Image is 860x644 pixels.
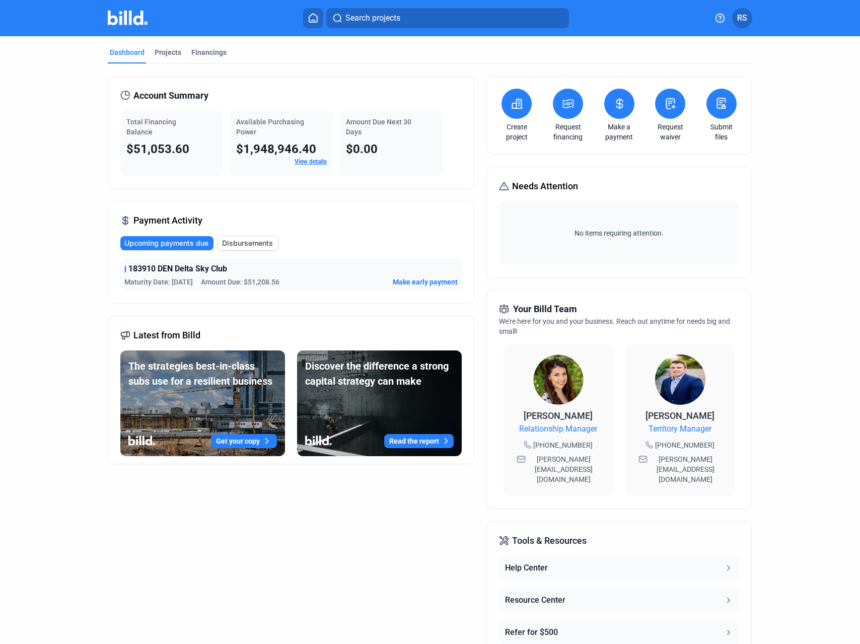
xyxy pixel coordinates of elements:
[108,11,148,25] img: Billd Company Logo
[305,359,454,389] div: Discover the difference a strong capital strategy can make
[346,142,378,156] span: $0.00
[732,8,752,28] button: RS
[653,122,688,142] a: Request waiver
[133,328,200,342] span: Latest from Billd
[524,410,593,421] span: [PERSON_NAME]
[505,626,558,638] div: Refer for $500
[519,423,597,435] span: Relationship Manager
[345,12,400,24] span: Search projects
[499,588,739,612] button: Resource Center
[499,122,534,142] a: Create project
[704,122,739,142] a: Submit files
[110,47,145,57] div: Dashboard
[512,179,578,193] span: Needs Attention
[550,122,586,142] a: Request financing
[650,454,722,484] span: [PERSON_NAME][EMAIL_ADDRESS][DOMAIN_NAME]
[384,434,454,448] button: Read the report
[218,236,278,251] button: Disbursements
[737,12,747,24] span: RS
[533,440,593,450] span: [PHONE_NUMBER]
[499,556,739,580] button: Help Center
[133,89,208,103] span: Account Summary
[128,263,227,275] span: 183910 DEN Delta Sky Club
[512,534,587,548] span: Tools & Resources
[222,238,273,248] span: Disbursements
[124,238,208,248] span: Upcoming payments due
[211,434,277,448] button: Get your copy
[236,142,316,156] span: $1,948,946.40
[120,236,213,250] button: Upcoming payments due
[124,277,193,287] span: Maturity Date: [DATE]
[295,158,327,165] a: View details
[201,277,279,287] span: Amount Due: $51,208.56
[602,122,637,142] a: Make a payment
[128,359,277,389] div: The strategies best-in-class subs use for a resilient business
[655,354,705,405] img: Territory Manager
[533,354,584,405] img: Relationship Manager
[655,440,714,450] span: [PHONE_NUMBER]
[513,302,577,316] span: Your Billd Team
[503,228,735,238] span: No items requiring attention.
[126,118,176,136] span: Total Financing Balance
[326,8,569,28] button: Search projects
[649,423,711,435] span: Territory Manager
[528,454,600,484] span: [PERSON_NAME][EMAIL_ADDRESS][DOMAIN_NAME]
[126,142,189,156] span: $51,053.60
[191,47,227,57] div: Financings
[499,317,730,335] span: We're here for you and your business. Reach out anytime for needs big and small!
[346,118,411,136] span: Amount Due Next 30 Days
[505,562,548,574] div: Help Center
[133,213,202,228] span: Payment Activity
[646,410,714,421] span: [PERSON_NAME]
[155,47,181,57] div: Projects
[393,277,458,287] button: Make early payment
[236,118,304,136] span: Available Purchasing Power
[505,594,565,606] div: Resource Center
